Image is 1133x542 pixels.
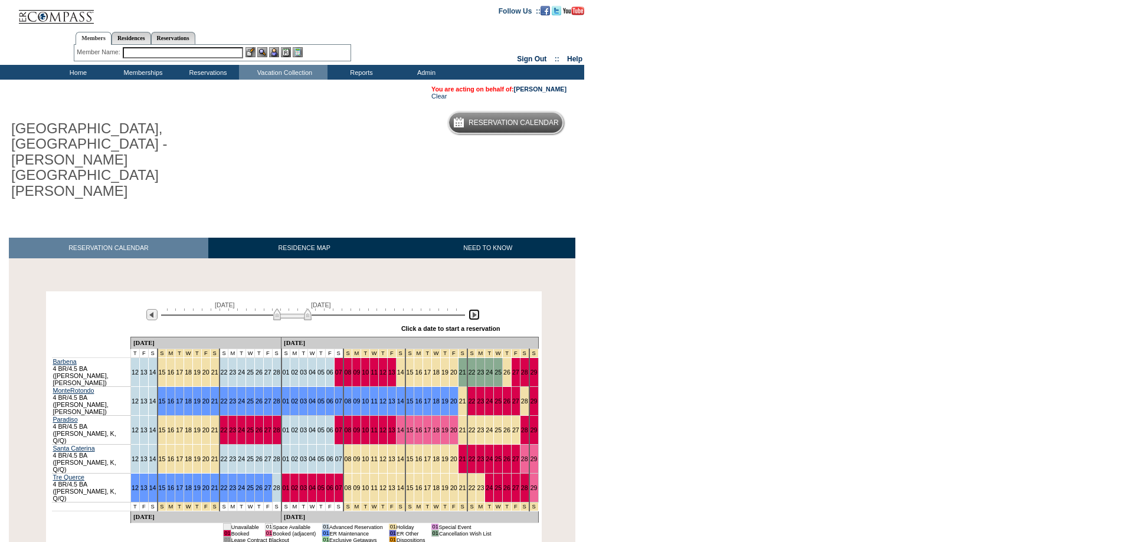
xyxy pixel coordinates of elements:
[149,369,156,376] a: 14
[202,369,209,376] a: 20
[247,398,254,405] a: 25
[264,369,271,376] a: 27
[407,398,414,405] a: 15
[159,484,166,491] a: 15
[521,369,528,376] a: 28
[477,398,484,405] a: 23
[151,32,195,44] a: Reservations
[326,455,333,462] a: 06
[415,369,422,376] a: 16
[210,349,219,358] td: President's Week 2026
[238,455,245,462] a: 24
[221,484,228,491] a: 22
[229,398,236,405] a: 23
[167,455,174,462] a: 16
[247,369,254,376] a: 25
[149,484,156,491] a: 14
[132,426,139,433] a: 12
[563,6,584,14] a: Subscribe to our YouTube Channel
[469,119,559,127] h5: Reservation Calendar
[208,238,401,258] a: RESIDENCE MAP
[503,398,510,405] a: 26
[167,426,174,433] a: 16
[146,309,158,320] img: Previous
[371,398,378,405] a: 11
[140,484,148,491] a: 13
[211,369,218,376] a: 21
[335,398,342,405] a: 07
[450,455,457,462] a: 20
[166,349,175,358] td: President's Week 2026
[379,484,387,491] a: 12
[567,55,582,63] a: Help
[477,426,484,433] a: 23
[317,484,325,491] a: 05
[424,484,431,491] a: 17
[272,349,281,358] td: S
[397,455,404,462] a: 14
[499,6,541,15] td: Follow Us ::
[281,337,538,349] td: [DATE]
[132,369,139,376] a: 12
[415,426,422,433] a: 16
[256,398,263,405] a: 26
[334,349,343,358] td: S
[531,455,538,462] a: 29
[371,484,378,491] a: 11
[291,455,298,462] a: 02
[326,398,333,405] a: 06
[159,398,166,405] a: 15
[300,369,307,376] a: 03
[512,484,519,491] a: 27
[345,398,352,405] a: 08
[167,398,174,405] a: 16
[247,426,254,433] a: 25
[149,426,156,433] a: 14
[237,349,246,358] td: T
[109,65,174,80] td: Memberships
[517,55,546,63] a: Sign Out
[228,349,237,358] td: M
[512,455,519,462] a: 27
[283,484,290,491] a: 01
[345,369,352,376] a: 08
[175,349,184,358] td: President's Week 2026
[263,349,272,358] td: F
[291,426,298,433] a: 02
[238,426,245,433] a: 24
[273,369,280,376] a: 28
[531,398,538,405] a: 29
[264,484,271,491] a: 27
[371,369,378,376] a: 11
[486,455,493,462] a: 24
[264,426,271,433] a: 27
[469,426,476,433] a: 22
[521,455,528,462] a: 28
[167,369,174,376] a: 16
[256,426,263,433] a: 26
[388,369,395,376] a: 13
[76,32,112,45] a: Members
[424,369,431,376] a: 17
[431,93,447,100] a: Clear
[388,455,395,462] a: 13
[407,455,414,462] a: 15
[256,484,263,491] a: 26
[300,484,307,491] a: 03
[392,65,457,80] td: Admin
[433,369,440,376] a: 18
[495,398,502,405] a: 25
[176,398,183,405] a: 17
[397,398,404,405] a: 14
[345,484,352,491] a: 08
[345,426,352,433] a: 08
[293,47,303,57] img: b_calculator.gif
[486,398,493,405] a: 24
[335,426,342,433] a: 07
[309,426,316,433] a: 04
[53,474,85,481] a: Tre Querce
[552,6,561,15] img: Follow us on Twitter
[477,484,484,491] a: 23
[229,455,236,462] a: 23
[159,455,166,462] a: 15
